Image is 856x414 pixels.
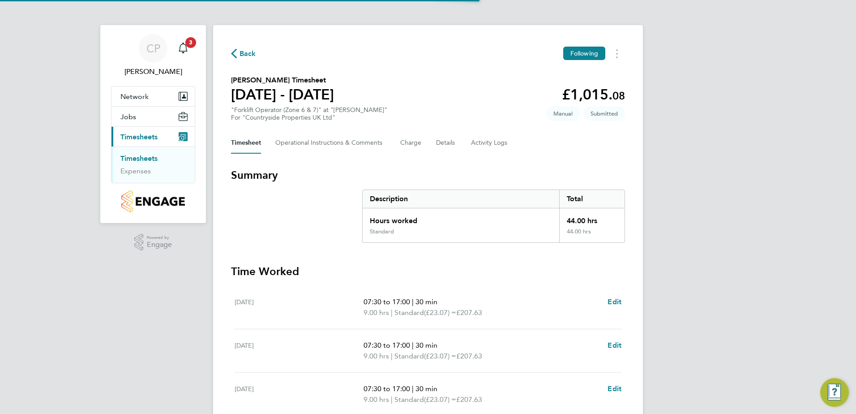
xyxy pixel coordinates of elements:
[424,352,456,360] span: (£23.07) =
[111,127,195,147] button: Timesheets
[362,190,625,243] div: Summary
[608,298,621,306] span: Edit
[456,395,482,404] span: £207.63
[456,308,482,317] span: £207.63
[120,112,136,121] span: Jobs
[391,308,393,317] span: |
[412,298,414,306] span: |
[471,132,509,154] button: Activity Logs
[608,384,621,393] span: Edit
[231,168,625,182] h3: Summary
[364,298,410,306] span: 07:30 to 17:00
[563,47,605,60] button: Following
[231,264,625,279] h3: Time Worked
[412,341,414,349] span: |
[147,234,172,241] span: Powered by
[394,351,424,362] span: Standard
[559,190,625,208] div: Total
[231,48,256,59] button: Back
[134,234,172,251] a: Powered byEngage
[100,25,206,223] nav: Main navigation
[583,106,625,121] span: This timesheet is Submitted.
[275,132,386,154] button: Operational Instructions & Comments
[415,298,437,306] span: 30 min
[612,89,625,102] span: 08
[394,394,424,405] span: Standard
[364,384,410,393] span: 07:30 to 17:00
[185,37,196,48] span: 3
[235,340,364,362] div: [DATE]
[559,228,625,242] div: 44.00 hrs
[235,384,364,405] div: [DATE]
[415,384,437,393] span: 30 min
[436,132,457,154] button: Details
[456,352,482,360] span: £207.63
[120,92,149,101] span: Network
[146,43,160,54] span: CP
[235,297,364,318] div: [DATE]
[111,86,195,106] button: Network
[120,167,151,175] a: Expenses
[608,340,621,351] a: Edit
[364,352,389,360] span: 9.00 hrs
[231,86,334,103] h1: [DATE] - [DATE]
[364,308,389,317] span: 9.00 hrs
[546,106,580,121] span: This timesheet was manually created.
[111,66,195,77] span: Chris Parker
[111,34,195,77] a: CP[PERSON_NAME]
[111,190,195,212] a: Go to home page
[570,49,598,57] span: Following
[120,154,158,163] a: Timesheets
[391,395,393,404] span: |
[608,384,621,394] a: Edit
[231,132,261,154] button: Timesheet
[363,190,559,208] div: Description
[608,341,621,349] span: Edit
[424,395,456,404] span: (£23.07) =
[174,34,192,63] a: 3
[111,147,195,183] div: Timesheets
[120,133,158,141] span: Timesheets
[608,297,621,307] a: Edit
[121,190,184,212] img: countryside-properties-logo-retina.png
[424,308,456,317] span: (£23.07) =
[609,47,625,60] button: Timesheets Menu
[391,352,393,360] span: |
[562,86,625,103] app-decimal: £1,015.
[415,341,437,349] span: 30 min
[147,241,172,249] span: Engage
[364,395,389,404] span: 9.00 hrs
[364,341,410,349] span: 07:30 to 17:00
[231,114,387,121] div: For "Countryside Properties UK Ltd"
[394,307,424,318] span: Standard
[820,378,849,407] button: Engage Resource Center
[370,228,394,235] div: Standard
[400,132,422,154] button: Charge
[363,208,559,228] div: Hours worked
[559,208,625,228] div: 44.00 hrs
[231,75,334,86] h2: [PERSON_NAME] Timesheet
[412,384,414,393] span: |
[111,107,195,126] button: Jobs
[231,106,387,121] div: "Forklift Operator (Zone 6 & 7)" at "[PERSON_NAME]"
[240,48,256,59] span: Back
